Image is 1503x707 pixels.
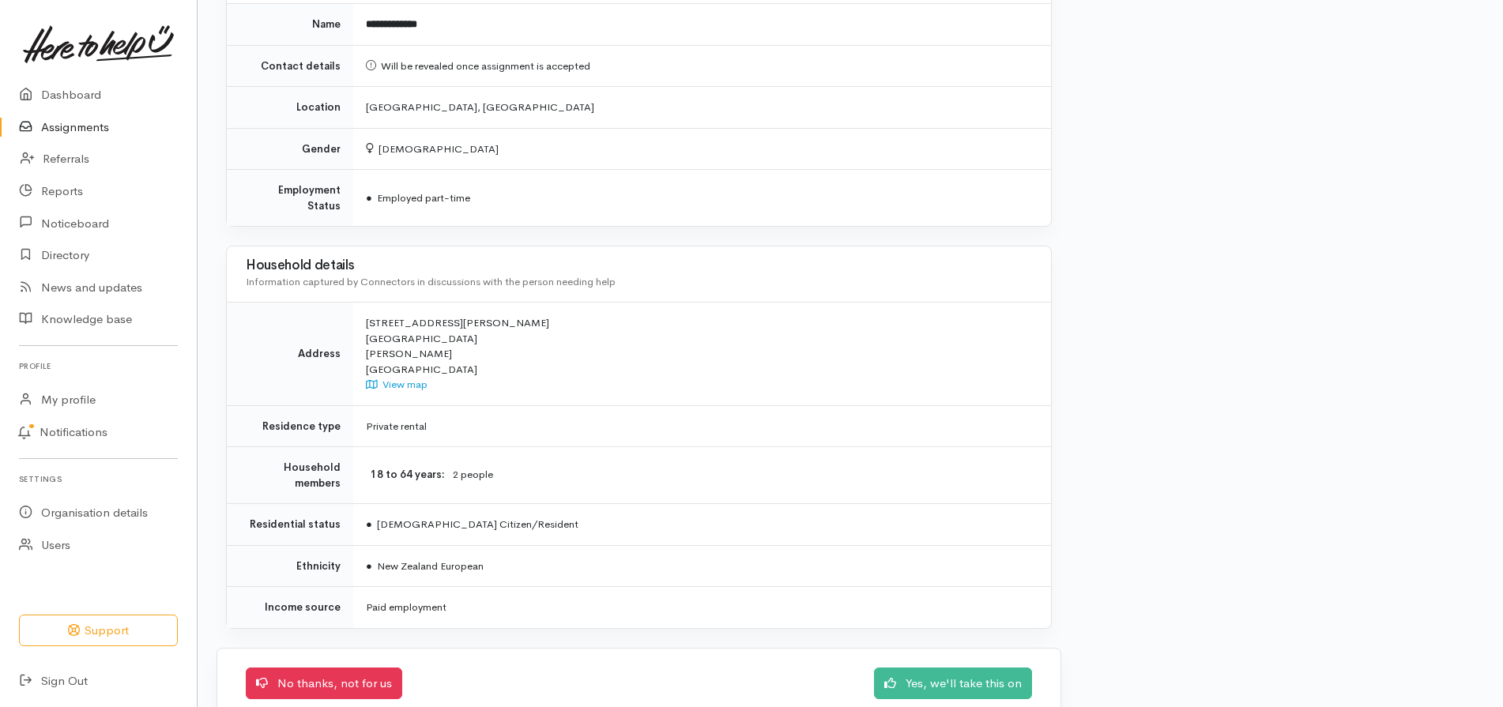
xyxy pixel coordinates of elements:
[366,559,484,573] span: New Zealand European
[246,275,616,288] span: Information captured by Connectors in discussions with the person needing help
[874,668,1032,700] a: Yes, we'll take this on
[246,258,1032,273] h3: Household details
[227,45,353,87] td: Contact details
[366,517,578,531] span: [DEMOGRAPHIC_DATA] Citizen/Resident
[227,447,353,504] td: Household members
[246,668,402,700] a: No thanks, not for us
[366,315,1032,393] div: [STREET_ADDRESS][PERSON_NAME] [GEOGRAPHIC_DATA] [PERSON_NAME] [GEOGRAPHIC_DATA]
[19,468,178,490] h6: Settings
[227,303,353,406] td: Address
[366,467,445,483] dt: 18 to 64 years
[353,587,1051,628] td: Paid employment
[366,191,470,205] span: Employed part-time
[19,355,178,377] h6: Profile
[227,405,353,447] td: Residence type
[227,128,353,170] td: Gender
[227,4,353,46] td: Name
[366,191,372,205] span: ●
[227,87,353,129] td: Location
[353,405,1051,447] td: Private rental
[366,142,499,156] span: [DEMOGRAPHIC_DATA]
[227,545,353,587] td: Ethnicity
[19,615,178,647] button: Support
[366,378,428,391] a: View map
[227,587,353,628] td: Income source
[227,170,353,227] td: Employment Status
[353,45,1051,87] td: Will be revealed once assignment is accepted
[366,517,372,531] span: ●
[366,559,372,573] span: ●
[453,467,1032,483] dd: 2 people
[353,87,1051,129] td: [GEOGRAPHIC_DATA], [GEOGRAPHIC_DATA]
[227,504,353,546] td: Residential status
